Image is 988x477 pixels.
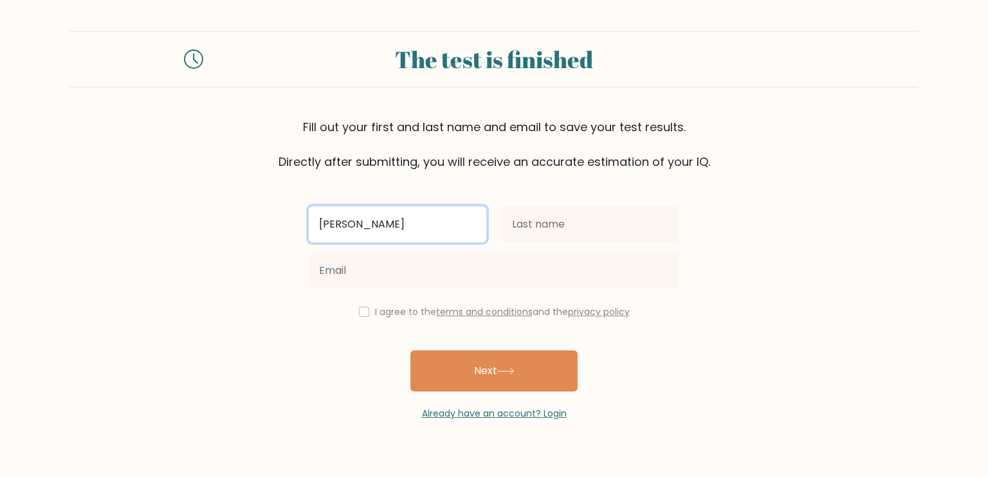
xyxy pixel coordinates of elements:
[219,42,769,76] div: The test is finished
[309,206,486,242] input: First name
[502,206,679,242] input: Last name
[375,305,630,318] label: I agree to the and the
[422,407,567,420] a: Already have an account? Login
[568,305,630,318] a: privacy policy
[410,350,578,392] button: Next
[69,118,919,170] div: Fill out your first and last name and email to save your test results. Directly after submitting,...
[309,253,679,289] input: Email
[436,305,533,318] a: terms and conditions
